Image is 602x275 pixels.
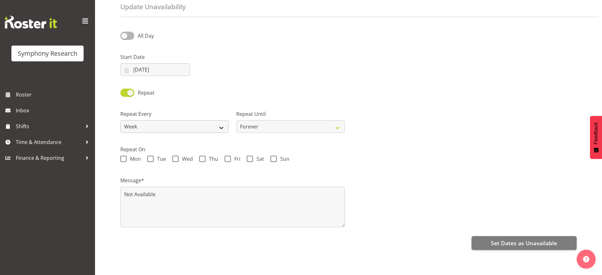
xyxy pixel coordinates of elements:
[179,156,193,162] span: Wed
[583,256,589,262] img: help-xxl-2.png
[206,156,218,162] span: Thu
[16,137,82,147] span: Time & Attendance
[120,177,345,184] label: Message*
[16,90,92,99] span: Roster
[154,156,166,162] span: Tue
[16,106,92,115] span: Inbox
[491,239,557,247] span: Set Dates as Unavailable
[277,156,289,162] span: Sun
[593,122,599,144] span: Feedback
[127,156,141,162] span: Mon
[120,110,229,118] label: Repeat Every
[16,153,82,163] span: Finance & Reporting
[236,110,345,118] label: Repeat Until
[138,32,154,39] span: All Day
[120,53,190,61] label: Start Date
[120,3,186,10] h4: Update Unavailability
[120,63,190,76] input: Click to select...
[231,156,240,162] span: Fri
[134,89,155,97] span: Repeat
[253,156,264,162] span: Sat
[590,116,602,159] button: Feedback - Show survey
[16,122,82,131] span: Shifts
[472,236,577,250] button: Set Dates as Unavailable
[120,146,577,153] label: Repeat On
[5,16,57,28] img: Rosterit website logo
[18,49,77,58] div: Symphony Research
